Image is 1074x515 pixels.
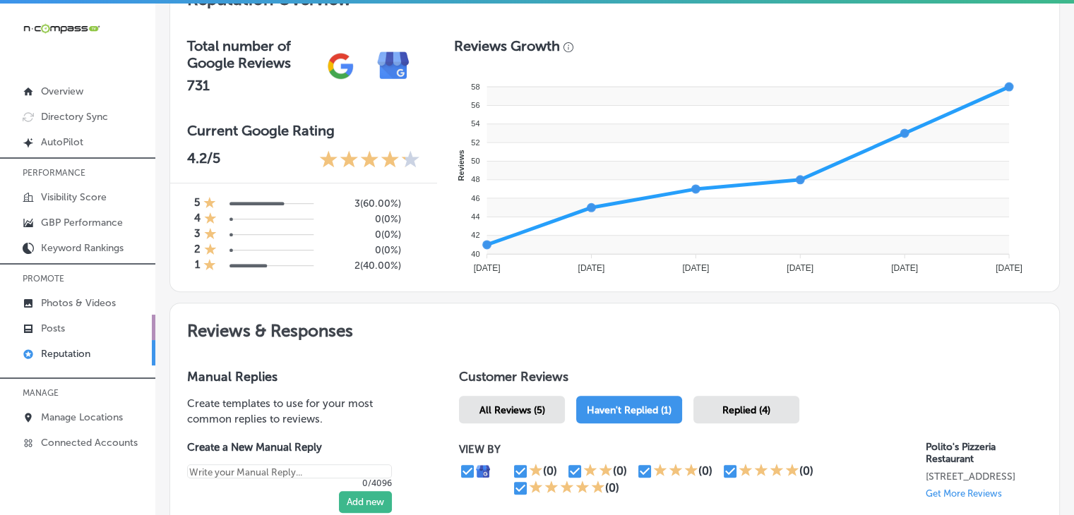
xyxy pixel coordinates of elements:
div: (0) [543,464,557,478]
div: Keywords by Traffic [156,83,238,92]
tspan: [DATE] [473,263,500,273]
span: Replied (4) [722,404,770,416]
div: v 4.0.25 [40,23,69,34]
p: Keyword Rankings [41,242,124,254]
p: Polito's Pizzeria Restaurant [926,441,1042,465]
p: Create templates to use for your most common replies to reviews. [187,396,414,427]
h5: 3 ( 60.00% ) [334,198,401,210]
div: (0) [698,464,712,478]
tspan: 52 [471,138,479,147]
tspan: [DATE] [996,263,1022,273]
h4: 1 [195,258,200,274]
p: Overview [41,85,83,97]
img: gPZS+5FD6qPJAAAAABJRU5ErkJggg== [314,40,367,92]
div: 1 Star [203,196,216,212]
div: 1 Star [529,463,543,480]
img: logo_orange.svg [23,23,34,34]
div: 4.2 Stars [319,150,420,171]
tspan: 54 [471,119,479,128]
p: AutoPilot [41,136,83,148]
p: VIEW BY [459,443,926,456]
tspan: [DATE] [787,263,813,273]
h2: 731 [187,77,314,94]
textarea: Create your Quick Reply [187,464,392,478]
label: Create a New Manual Reply [187,441,392,454]
tspan: 48 [471,175,479,183]
text: Reviews [457,150,465,181]
img: tab_keywords_by_traffic_grey.svg [141,82,152,93]
div: 1 Star [204,212,217,227]
h4: 5 [194,196,200,212]
img: tab_domain_overview_orange.svg [38,82,49,93]
tspan: 56 [471,101,479,109]
h3: Total number of Google Reviews [187,37,314,71]
tspan: 50 [471,157,479,165]
p: Get More Reviews [926,488,1002,499]
img: e7ababfa220611ac49bdb491a11684a6.png [367,40,420,92]
h3: Reviews Growth [454,37,560,54]
h5: 2 ( 40.00% ) [334,260,401,272]
div: 3 Stars [653,463,698,480]
tspan: [DATE] [891,263,918,273]
h5: 0 ( 0% ) [334,229,401,241]
button: Add new [339,491,392,513]
p: Visibility Score [41,191,107,203]
h2: Reviews & Responses [170,303,1059,352]
span: All Reviews (5) [479,404,545,416]
p: Connected Accounts [41,437,138,449]
div: 4 Stars [739,463,799,480]
p: Reputation [41,348,90,360]
div: Domain: [DOMAIN_NAME] [37,37,155,48]
div: 5 Stars [529,480,605,497]
p: 4.2 /5 [187,150,220,171]
p: Posts [41,322,65,334]
div: 1 Star [203,258,216,274]
p: 401 N Hickory Rd South Bend, IN 46615, US [926,471,1042,483]
h3: Current Google Rating [187,122,420,139]
div: Domain Overview [54,83,126,92]
h4: 2 [194,243,201,258]
h4: 4 [194,212,201,227]
tspan: 46 [471,194,479,202]
div: (0) [799,464,813,478]
tspan: [DATE] [578,263,604,273]
p: Photos & Videos [41,297,116,309]
h5: 0 ( 0% ) [334,244,401,256]
p: Directory Sync [41,111,108,123]
span: Haven't Replied (1) [587,404,672,416]
tspan: 58 [471,83,479,91]
div: (0) [613,464,627,478]
div: (0) [605,481,619,495]
div: 1 Star [204,227,217,243]
tspan: 42 [471,231,479,239]
tspan: 40 [471,250,479,258]
h4: 3 [194,227,201,243]
h5: 0 ( 0% ) [334,213,401,225]
h3: Manual Replies [187,369,414,384]
p: GBP Performance [41,217,123,229]
p: 0/4096 [187,478,392,488]
h1: Customer Reviews [459,369,1042,390]
tspan: [DATE] [682,263,709,273]
img: website_grey.svg [23,37,34,48]
p: Manage Locations [41,411,123,423]
tspan: 44 [471,212,479,221]
div: 1 Star [204,243,217,258]
div: 2 Stars [583,463,613,480]
img: 660ab0bf-5cc7-4cb8-ba1c-48b5ae0f18e60NCTV_CLogo_TV_Black_-500x88.png [23,22,100,35]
